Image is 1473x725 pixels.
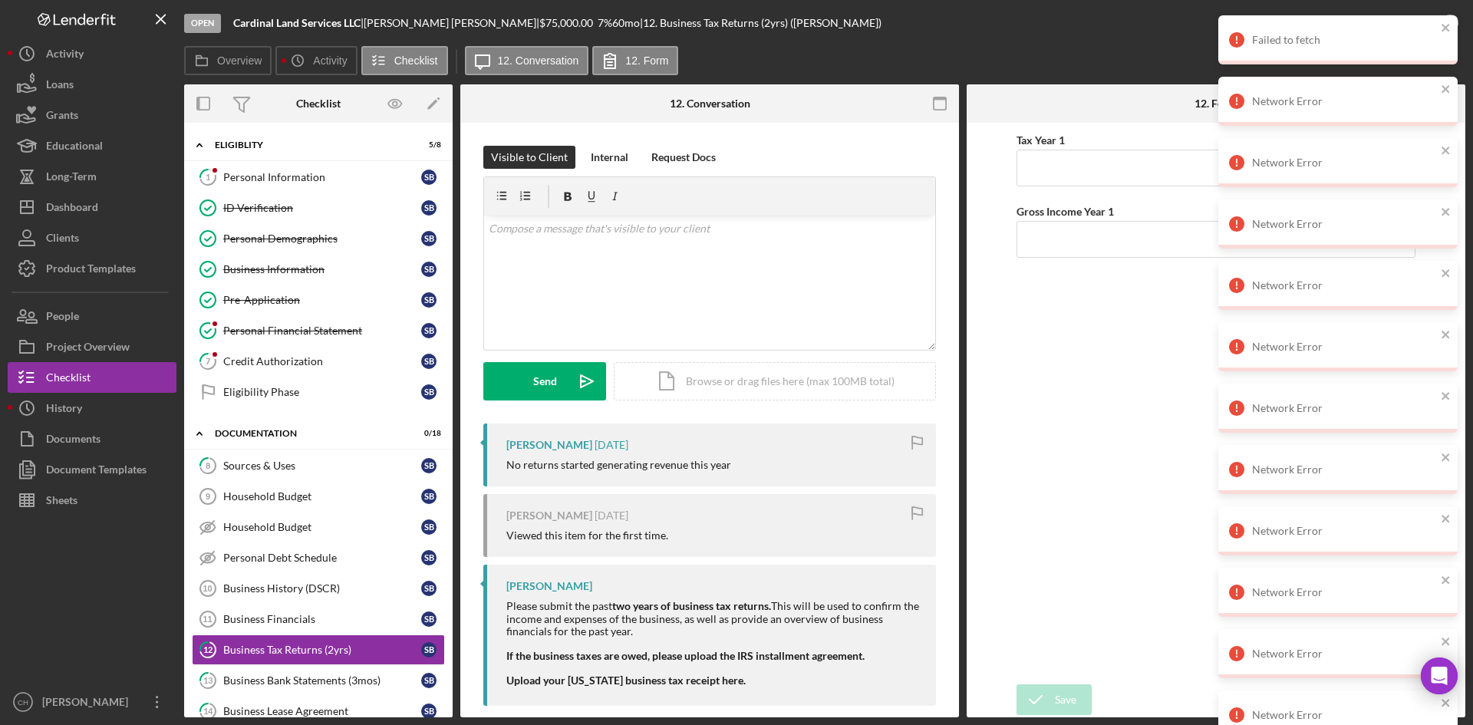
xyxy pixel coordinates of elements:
strong: two years of business tax returns. [612,599,771,612]
button: History [8,393,176,423]
strong: Upload your [US_STATE] business tax receipt here. [506,674,746,687]
tspan: 12 [203,644,213,654]
div: Long-Term [46,161,97,196]
button: close [1441,697,1452,711]
div: Network Error [1252,341,1436,353]
div: Request Docs [651,146,716,169]
div: S B [421,292,437,308]
div: 12. Form [1195,97,1237,110]
div: Viewed this item for the first time. [506,529,668,542]
button: Mark Complete [1341,8,1465,38]
div: Open Intercom Messenger [1421,657,1458,694]
tspan: 1 [206,172,210,182]
time: 2025-08-09 14:33 [595,439,628,451]
div: S B [421,550,437,565]
div: Network Error [1252,525,1436,537]
div: Educational [46,130,103,165]
div: [PERSON_NAME] [506,509,592,522]
div: S B [421,354,437,369]
a: Personal Financial StatementSB [192,315,445,346]
div: 60 mo [612,17,640,29]
tspan: 13 [203,675,213,685]
div: Personal Debt Schedule [223,552,421,564]
div: Checklist [46,362,91,397]
div: 12. Conversation [670,97,750,110]
div: S B [421,704,437,719]
button: close [1441,267,1452,282]
div: Product Templates [46,253,136,288]
a: 8Sources & UsesSB [192,450,445,481]
a: Grants [8,100,176,130]
div: Network Error [1252,95,1436,107]
div: S B [421,581,437,596]
div: S B [421,519,437,535]
div: Sources & Uses [223,460,421,472]
div: 5 / 8 [414,140,441,150]
label: 12. Conversation [498,54,579,67]
div: Household Budget [223,490,421,503]
button: close [1441,512,1452,527]
div: Activity [46,38,84,73]
div: S B [421,642,437,657]
div: S B [421,611,437,627]
div: Checklist [296,97,341,110]
tspan: 14 [203,706,213,716]
button: Overview [184,46,272,75]
label: Overview [217,54,262,67]
div: [PERSON_NAME] [506,580,592,592]
button: close [1441,328,1452,343]
div: [PERSON_NAME] [506,439,592,451]
div: Network Error [1252,218,1436,230]
div: Eligibility Phase [223,386,421,398]
div: Personal Financial Statement [223,325,421,337]
div: | 12. Business Tax Returns (2yrs) ([PERSON_NAME]) [640,17,881,29]
div: Household Budget [223,521,421,533]
a: 11Business FinancialsSB [192,604,445,634]
a: Personal Debt ScheduleSB [192,542,445,573]
tspan: 7 [206,356,211,366]
button: close [1441,144,1452,159]
button: Send [483,362,606,400]
div: $75,000.00 [539,17,598,29]
button: Documents [8,423,176,454]
button: 12. Form [592,46,678,75]
button: close [1441,206,1452,220]
div: 7 % [598,17,612,29]
button: close [1441,635,1452,650]
a: Personal DemographicsSB [192,223,445,254]
div: Eligiblity [215,140,403,150]
div: Network Error [1252,463,1436,476]
a: ID VerificationSB [192,193,445,223]
div: Mark Complete [1356,8,1431,38]
div: S B [421,489,437,504]
a: 13Business Bank Statements (3mos)SB [192,665,445,696]
div: Open [184,14,221,33]
div: 0 / 18 [414,429,441,438]
div: S B [421,170,437,185]
label: 12. Form [625,54,668,67]
div: Project Overview [46,331,130,366]
div: Sheets [46,485,77,519]
a: 9Household BudgetSB [192,481,445,512]
a: Project Overview [8,331,176,362]
b: Cardinal Land Services LLC [233,16,361,29]
div: Grants [46,100,78,134]
button: Sheets [8,485,176,516]
button: Clients [8,222,176,253]
div: S B [421,458,437,473]
text: CH [18,698,28,707]
a: Activity [8,38,176,69]
button: Checklist [8,362,176,393]
div: Send [533,362,557,400]
button: Product Templates [8,253,176,284]
label: Activity [313,54,347,67]
button: Save [1017,684,1092,715]
div: S B [421,231,437,246]
a: Business InformationSB [192,254,445,285]
div: Documents [46,423,101,458]
div: Business Lease Agreement [223,705,421,717]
